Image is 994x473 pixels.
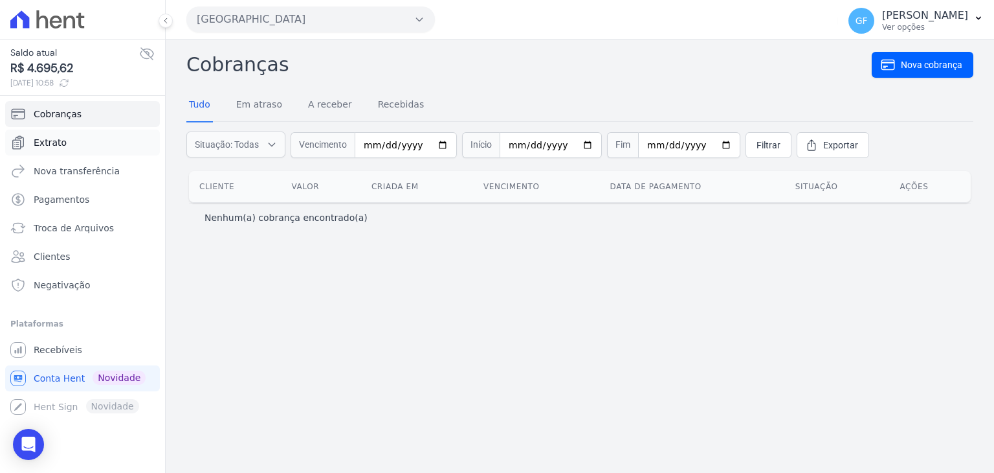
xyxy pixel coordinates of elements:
[5,272,160,298] a: Negativação
[901,58,962,71] span: Nova cobrança
[189,171,282,202] th: Cliente
[872,52,973,78] a: Nova cobrança
[34,343,82,356] span: Recebíveis
[186,50,872,79] h2: Cobranças
[291,132,355,158] span: Vencimento
[13,429,44,460] div: Open Intercom Messenger
[34,250,70,263] span: Clientes
[5,365,160,391] a: Conta Hent Novidade
[305,89,355,122] a: A receber
[10,77,139,89] span: [DATE] 10:58
[10,316,155,332] div: Plataformas
[186,132,285,157] button: Situação: Todas
[889,171,971,202] th: Ações
[34,372,85,385] span: Conta Hent
[195,138,259,151] span: Situação: Todas
[282,171,361,202] th: Valor
[186,6,435,32] button: [GEOGRAPHIC_DATA]
[5,101,160,127] a: Cobranças
[5,215,160,241] a: Troca de Arquivos
[745,132,791,158] a: Filtrar
[10,46,139,60] span: Saldo atual
[856,16,868,25] span: GF
[204,211,368,224] p: Nenhum(a) cobrança encontrado(a)
[34,165,120,178] span: Nova transferência
[34,193,89,206] span: Pagamentos
[5,130,160,156] a: Extrato
[882,22,968,32] p: Ver opções
[10,60,139,77] span: R$ 4.695,62
[473,171,600,202] th: Vencimento
[823,139,858,152] span: Exportar
[234,89,285,122] a: Em atraso
[186,89,213,122] a: Tudo
[34,136,67,149] span: Extrato
[10,101,155,420] nav: Sidebar
[5,337,160,363] a: Recebíveis
[757,139,780,152] span: Filtrar
[34,279,91,292] span: Negativação
[600,171,785,202] th: Data de pagamento
[93,371,146,385] span: Novidade
[838,3,994,39] button: GF [PERSON_NAME] Ver opções
[375,89,427,122] a: Recebidas
[5,158,160,184] a: Nova transferência
[785,171,890,202] th: Situação
[882,9,968,22] p: [PERSON_NAME]
[34,222,114,235] span: Troca de Arquivos
[5,187,160,213] a: Pagamentos
[797,132,869,158] a: Exportar
[361,171,473,202] th: Criada em
[462,132,500,158] span: Início
[5,244,160,270] a: Clientes
[607,132,638,158] span: Fim
[34,108,82,121] span: Cobranças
